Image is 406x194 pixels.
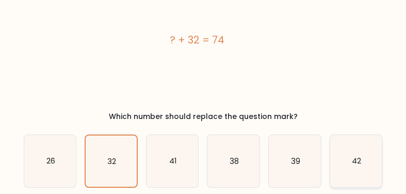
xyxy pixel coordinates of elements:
text: 42 [352,156,361,167]
text: 41 [169,156,177,167]
text: 39 [290,156,300,167]
div: Which number should replace the question mark? [30,111,377,122]
text: 38 [230,156,239,167]
text: 32 [107,156,116,167]
text: 26 [46,156,55,167]
div: ? + 32 = 74 [24,32,370,48]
